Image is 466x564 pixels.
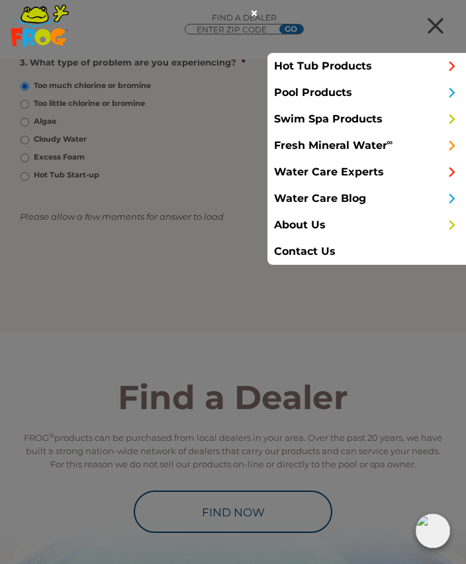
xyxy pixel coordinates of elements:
a: Water Care Blog [267,185,466,212]
a: Pool Products [267,79,466,106]
img: openIcon [416,514,450,548]
a: Hot Tub Products [267,53,466,79]
a: Swim Spa Products [267,106,466,132]
sup: ∞ [387,137,393,147]
a: Fresh Mineral Water∞ [267,132,466,159]
a: Contact Us [267,238,466,265]
a: About Us [267,212,466,238]
a: Water Care Experts [267,159,466,185]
